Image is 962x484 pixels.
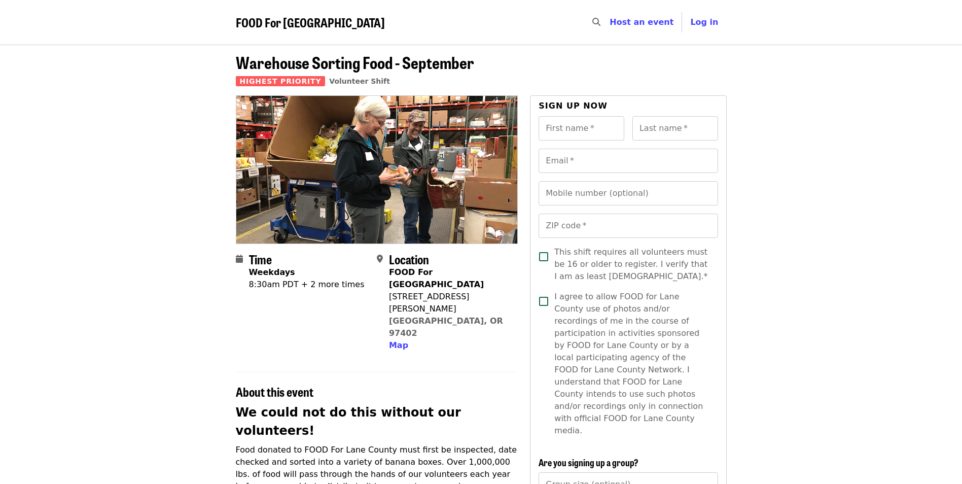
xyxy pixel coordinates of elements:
span: Highest Priority [236,76,326,86]
button: Log in [682,12,726,32]
div: [STREET_ADDRESS][PERSON_NAME] [389,291,510,315]
span: Sign up now [539,101,608,111]
a: FOOD For [GEOGRAPHIC_DATA] [236,15,385,30]
h2: We could not do this without our volunteers! [236,403,518,440]
span: Map [389,340,408,350]
input: First name [539,116,624,141]
i: map-marker-alt icon [377,254,383,264]
button: Map [389,339,408,352]
i: search icon [592,17,600,27]
a: Volunteer Shift [329,77,390,85]
span: This shift requires all volunteers must be 16 or older to register. I verify that I am as least [... [554,246,709,283]
input: Last name [632,116,718,141]
span: Time [249,250,272,268]
span: Log in [690,17,718,27]
span: I agree to allow FOOD for Lane County use of photos and/or recordings of me in the course of part... [554,291,709,437]
a: Host an event [610,17,673,27]
span: Are you signing up a group? [539,456,638,469]
div: 8:30am PDT + 2 more times [249,279,365,291]
strong: FOOD For [GEOGRAPHIC_DATA] [389,267,484,289]
input: Search [607,10,615,34]
input: Mobile number (optional) [539,181,718,205]
span: Location [389,250,429,268]
strong: Weekdays [249,267,295,277]
a: [GEOGRAPHIC_DATA], OR 97402 [389,316,503,338]
input: Email [539,149,718,173]
i: calendar icon [236,254,243,264]
img: Warehouse Sorting Food - September organized by FOOD For Lane County [236,96,518,243]
span: About this event [236,383,313,400]
span: Warehouse Sorting Food - September [236,50,474,74]
input: ZIP code [539,214,718,238]
span: FOOD For [GEOGRAPHIC_DATA] [236,13,385,31]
